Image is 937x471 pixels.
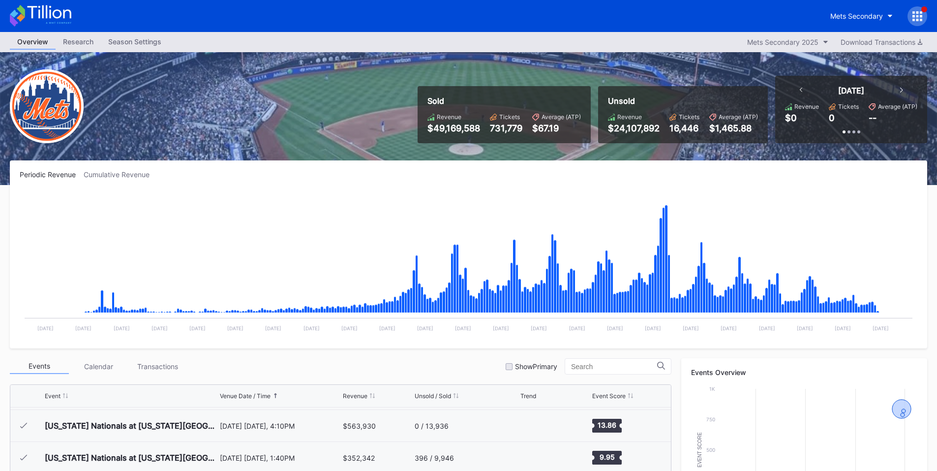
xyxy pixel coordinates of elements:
[499,113,520,121] div: Tickets
[20,170,84,179] div: Periodic Revenue
[691,368,917,377] div: Events Overview
[343,454,375,462] div: $352,342
[841,38,922,46] div: Download Transactions
[592,392,626,400] div: Event Score
[427,96,581,106] div: Sold
[415,422,449,430] div: 0 / 13,936
[836,35,927,49] button: Download Transactions
[709,123,758,133] div: $1,465.88
[873,325,889,331] text: [DATE]
[520,392,536,400] div: Trend
[829,113,835,123] div: 0
[379,325,395,331] text: [DATE]
[189,325,206,331] text: [DATE]
[747,38,818,46] div: Mets Secondary 2025
[869,113,877,123] div: --
[75,325,91,331] text: [DATE]
[56,34,101,50] a: Research
[151,325,168,331] text: [DATE]
[838,103,859,110] div: Tickets
[706,447,715,453] text: 500
[571,363,657,371] input: Search
[493,325,509,331] text: [DATE]
[56,34,101,49] div: Research
[437,113,461,121] div: Revenue
[719,113,758,121] div: Average (ATP)
[227,325,243,331] text: [DATE]
[341,325,358,331] text: [DATE]
[265,325,281,331] text: [DATE]
[455,325,471,331] text: [DATE]
[114,325,130,331] text: [DATE]
[45,392,60,400] div: Event
[607,325,623,331] text: [DATE]
[759,325,775,331] text: [DATE]
[697,432,702,468] text: Event Score
[520,445,550,470] svg: Chart title
[878,103,917,110] div: Average (ATP)
[101,34,169,50] a: Season Settings
[542,113,581,121] div: Average (ATP)
[721,325,737,331] text: [DATE]
[520,413,550,438] svg: Chart title
[706,416,715,422] text: 750
[823,7,900,25] button: Mets Secondary
[794,103,819,110] div: Revenue
[220,422,341,430] div: [DATE] [DATE], 4:10PM
[599,453,614,461] text: 9.95
[598,421,616,429] text: 13.86
[679,113,699,121] div: Tickets
[84,170,157,179] div: Cumulative Revenue
[10,34,56,50] a: Overview
[785,113,797,123] div: $0
[220,454,341,462] div: [DATE] [DATE], 1:40PM
[835,325,851,331] text: [DATE]
[709,386,715,392] text: 1k
[617,113,642,121] div: Revenue
[10,359,69,374] div: Events
[569,325,585,331] text: [DATE]
[20,191,917,339] svg: Chart title
[415,454,454,462] div: 396 / 9,946
[742,35,833,49] button: Mets Secondary 2025
[45,453,217,463] div: [US_STATE] Nationals at [US_STATE][GEOGRAPHIC_DATA]
[608,96,758,106] div: Unsold
[343,392,367,400] div: Revenue
[128,359,187,374] div: Transactions
[303,325,320,331] text: [DATE]
[220,392,271,400] div: Venue Date / Time
[417,325,433,331] text: [DATE]
[515,362,557,371] div: Show Primary
[101,34,169,49] div: Season Settings
[645,325,661,331] text: [DATE]
[797,325,813,331] text: [DATE]
[608,123,660,133] div: $24,107,892
[69,359,128,374] div: Calendar
[830,12,883,20] div: Mets Secondary
[531,325,547,331] text: [DATE]
[490,123,522,133] div: 731,779
[427,123,480,133] div: $49,169,588
[45,421,217,431] div: [US_STATE] Nationals at [US_STATE][GEOGRAPHIC_DATA] (Long Sleeve T-Shirt Giveaway)
[683,325,699,331] text: [DATE]
[10,69,84,143] img: New-York-Mets-Transparent.png
[343,422,376,430] div: $563,930
[415,392,451,400] div: Unsold / Sold
[37,325,54,331] text: [DATE]
[532,123,581,133] div: $67.19
[838,86,864,95] div: [DATE]
[669,123,699,133] div: 16,446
